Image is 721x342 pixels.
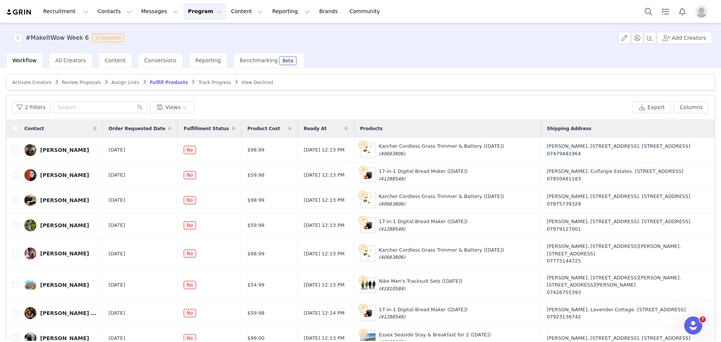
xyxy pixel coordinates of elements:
div: [PERSON_NAME], [STREET_ADDRESS][PERSON_NAME]. [STREET_ADDRESS] [547,243,706,265]
span: (40663806) [379,151,405,156]
a: [PERSON_NAME] [24,194,97,206]
span: [DATE] [109,171,125,179]
img: 1f3efc8e-5dd3-4331-8493-dc2d427aa529--s.jpg [24,144,36,156]
span: Conversions [144,57,176,63]
span: [DATE] 12:13 PM [304,250,345,258]
span: Ready At [304,125,327,132]
span: In progress [92,33,125,42]
span: [DATE] 12:14 PM [304,309,345,317]
span: Assign Links [112,80,139,85]
div: Beta [283,58,293,63]
span: $59.98 [247,309,265,317]
span: Review Proposals [62,80,101,85]
img: fd5263fb-01bd-41d5-836f-b1fa4d066c1a.jpg [24,247,36,259]
button: Contacts [93,3,136,20]
button: Add Creators [657,32,712,44]
img: Product Image [360,220,376,231]
img: b3942121-3466-4d52-91e1-3a37574eaeaa.jpg [24,279,36,291]
span: [DATE] 12:13 PM [304,171,345,179]
span: 7 [700,316,706,322]
span: (41288548) [379,176,405,181]
a: Tasks [657,3,674,20]
div: [PERSON_NAME], [STREET_ADDRESS]. [STREET_ADDRESS] [547,218,706,232]
input: Search... [53,101,147,113]
div: 17-in-1 Digital Bread Maker ([DATE]) [379,218,468,232]
span: $99.00 [247,334,265,342]
span: Workflow [12,57,36,63]
span: All Creators [55,57,86,63]
div: Karcher Cordless Grass Trimmer & Battery ([DATE]) [379,142,504,157]
span: View Declined [241,80,273,85]
div: Karcher Cordless Grass Trimmer & Battery ([DATE]) [379,246,504,261]
div: [PERSON_NAME], Culfargie Estates. [STREET_ADDRESS] [547,168,706,182]
span: $98.99 [247,196,265,204]
i: icon: search [137,105,143,110]
button: Profile [691,6,715,18]
img: grin logo [6,9,32,16]
div: [PERSON_NAME] [40,222,89,228]
span: (40663806) [379,201,405,207]
span: Content [105,57,126,63]
div: [PERSON_NAME], [STREET_ADDRESS]. [STREET_ADDRESS] [547,334,706,342]
span: Benchmarking [240,57,278,63]
span: (40663806) [379,255,405,260]
div: 07850481183 [547,175,706,183]
button: Search [640,3,657,20]
a: [PERSON_NAME] [24,279,97,291]
span: Order Requested Date [109,125,165,132]
button: Messages [137,3,183,20]
span: (41810584) [379,286,405,291]
div: [PERSON_NAME], [STREET_ADDRESS]. [STREET_ADDRESS] [547,142,706,157]
img: Product Image [360,170,376,180]
a: [PERSON_NAME] [24,219,97,231]
div: 07426755393 [547,289,706,296]
a: [PERSON_NAME] [24,247,97,259]
div: Karcher Cordless Grass Trimmer & Battery ([DATE]) [379,193,504,207]
span: Reporting [195,57,221,63]
span: No [184,281,196,289]
span: $54.99 [247,281,265,289]
div: [PERSON_NAME] [40,335,89,341]
span: $59.98 [247,222,265,229]
div: [PERSON_NAME], [STREET_ADDRESS]. [STREET_ADDRESS] [547,193,706,207]
span: Fulfill Products [150,80,188,85]
button: Recruitment [39,3,93,20]
div: 07923136742 [547,313,706,321]
img: 08e21f1e-f2ea-44a0-a204-f47e5db78693--s.jpg [24,194,36,206]
img: f5875019-46a1-4b48-b85c-cf7a90170829.jpg [24,219,36,231]
div: Nike Men's Tracksuit Sets ([DATE]) [379,277,463,292]
span: Activate Creators [12,80,51,85]
div: [PERSON_NAME], [STREET_ADDRESS][PERSON_NAME]. [STREET_ADDRESS][PERSON_NAME] [547,274,706,296]
div: 07979127001 [547,225,706,233]
div: [PERSON_NAME] [PERSON_NAME] [40,310,97,316]
span: Track Progress [198,80,231,85]
span: [DATE] [109,309,125,317]
div: [PERSON_NAME] [40,250,89,256]
span: [DATE] 12:13 PM [304,146,345,154]
div: [PERSON_NAME] [40,147,89,153]
span: No [184,196,196,204]
span: [DATE] [109,222,125,229]
div: [PERSON_NAME] [40,282,89,288]
span: Shipping Address [547,125,591,132]
span: No [184,171,196,179]
span: [DATE] 12:13 PM [304,196,345,204]
span: [DATE] 12:13 PM [304,222,345,229]
button: Reporting [268,3,314,20]
span: No [184,146,196,154]
button: Notifications [674,3,691,20]
div: 07775144725 [547,257,706,265]
button: Content [226,3,267,20]
img: placeholder-profile.jpg [695,6,707,18]
a: Brands [315,3,344,20]
div: [PERSON_NAME] [40,172,89,178]
span: (41288548) [379,314,405,319]
span: $98.99 [247,146,265,154]
span: Fulfillment Status [184,125,229,132]
iframe: Intercom live chat [684,316,702,334]
span: Contact [24,125,44,132]
img: Product Image [360,249,376,259]
span: No [184,249,196,258]
span: No [184,309,196,317]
